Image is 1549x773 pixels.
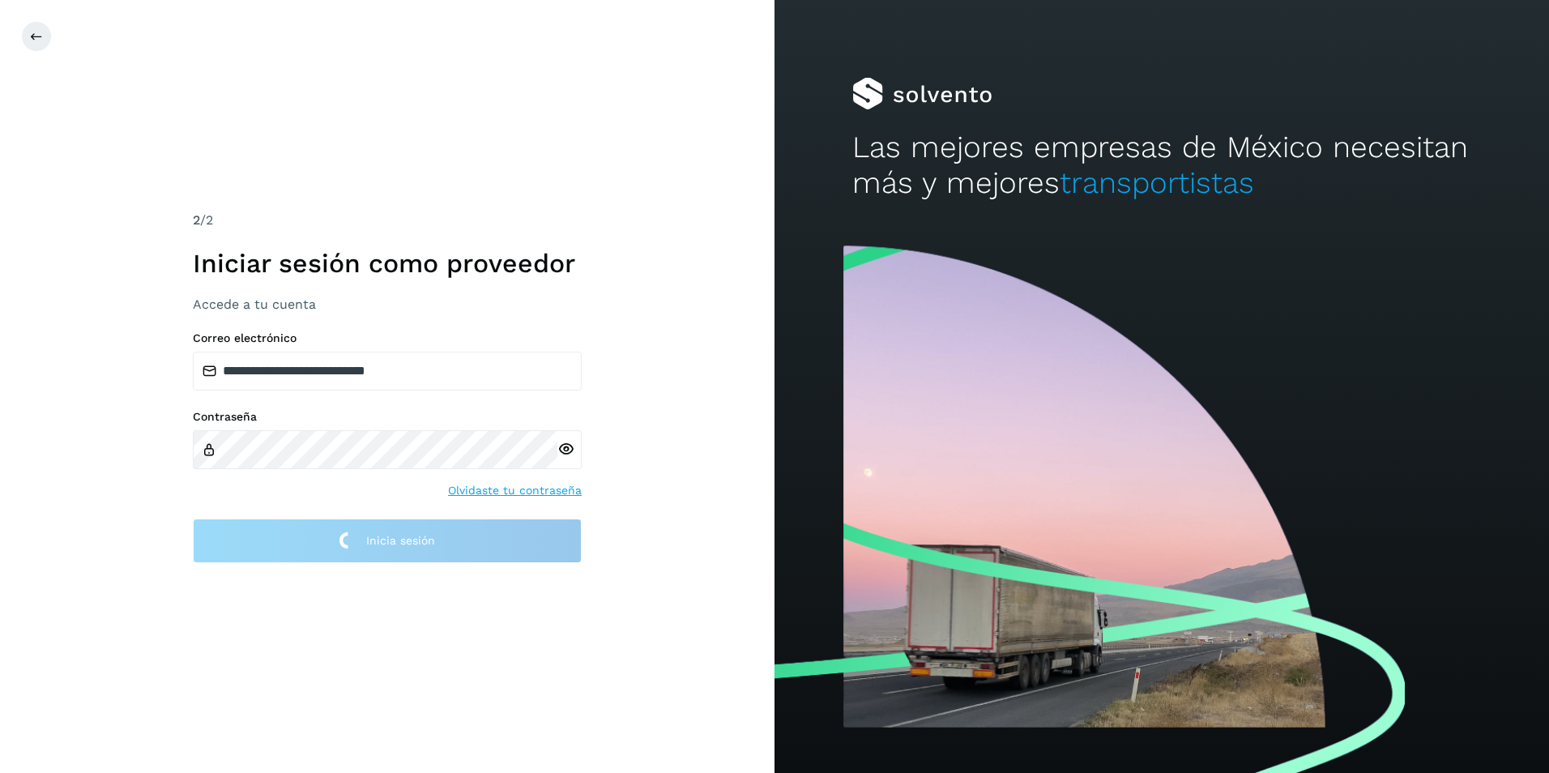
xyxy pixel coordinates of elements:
button: Inicia sesión [193,519,582,563]
label: Correo electrónico [193,331,582,345]
h1: Iniciar sesión como proveedor [193,248,582,279]
h2: Las mejores empresas de México necesitan más y mejores [852,130,1472,202]
span: 2 [193,212,200,228]
span: Inicia sesión [366,535,435,546]
a: Olvidaste tu contraseña [448,482,582,499]
h3: Accede a tu cuenta [193,297,582,312]
label: Contraseña [193,410,582,424]
div: /2 [193,211,582,230]
span: transportistas [1060,165,1254,200]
